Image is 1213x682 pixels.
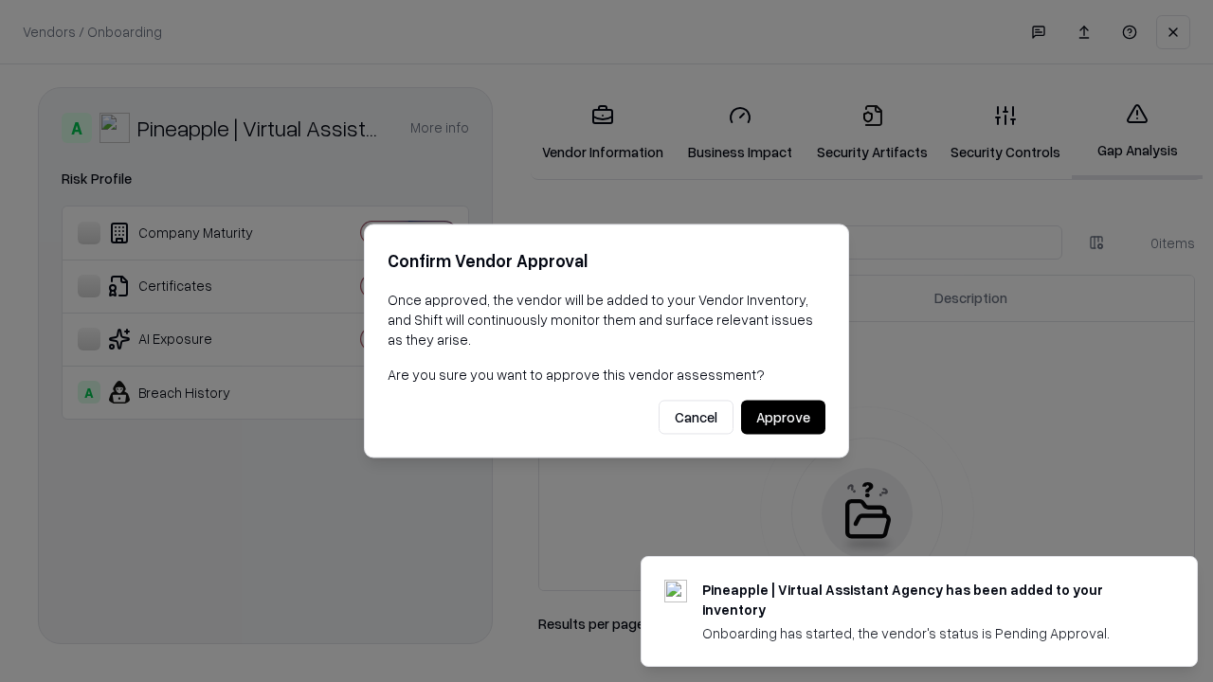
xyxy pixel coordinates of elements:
[659,401,733,435] button: Cancel
[702,623,1151,643] div: Onboarding has started, the vendor's status is Pending Approval.
[388,365,825,385] p: Are you sure you want to approve this vendor assessment?
[388,290,825,350] p: Once approved, the vendor will be added to your Vendor Inventory, and Shift will continuously mon...
[664,580,687,602] img: trypineapple.com
[388,247,825,275] h2: Confirm Vendor Approval
[741,401,825,435] button: Approve
[702,580,1151,619] div: Pineapple | Virtual Assistant Agency has been added to your inventory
